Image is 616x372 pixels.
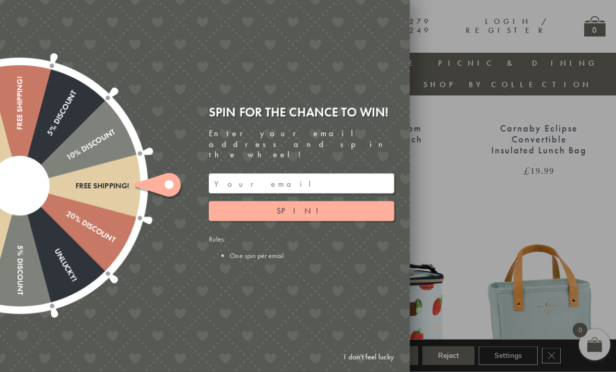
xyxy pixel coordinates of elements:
div: Enter your email address and spin the wheel! [209,128,394,161]
button: Spin! [209,201,394,221]
div: Free shipping! [15,77,24,186]
div: 10% Discount [17,127,116,190]
input: Your email [209,174,394,194]
div: Free shipping! [20,182,129,190]
div: Unlucky! [16,184,78,283]
a: I don't feel lucky [339,347,399,367]
div: 5% Discount [16,89,78,188]
div: 20% Discount [17,182,116,245]
span: Spin! [277,206,326,217]
div: Rules: [209,234,394,260]
div: 5% Discount [15,186,24,296]
li: One spin per email [230,251,394,260]
div: Spin for the chance to win! [209,104,394,121]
